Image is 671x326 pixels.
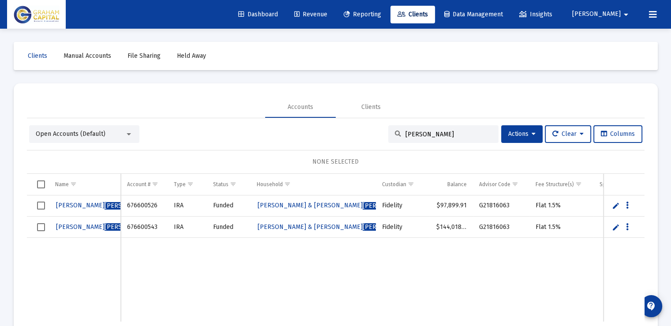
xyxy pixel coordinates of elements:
[599,181,622,188] div: Splitter(s)
[397,11,428,18] span: Clients
[55,221,154,234] a: [PERSON_NAME][PERSON_NAME]
[37,223,45,231] div: Select row
[257,181,283,188] div: Household
[479,181,510,188] div: Advisor Code
[37,202,45,210] div: Select row
[152,181,158,187] span: Show filter options for column 'Account #'
[390,6,435,23] a: Clients
[231,6,285,23] a: Dashboard
[361,103,381,112] div: Clients
[447,181,467,188] div: Balance
[238,11,278,18] span: Dashboard
[56,202,153,209] span: [PERSON_NAME]
[37,180,45,188] div: Select all
[519,11,552,18] span: Insights
[382,181,406,188] div: Custodian
[529,217,593,238] td: Flat 1.5%
[512,6,559,23] a: Insights
[363,223,411,231] span: [PERSON_NAME]
[430,195,472,217] td: $97,899.91
[28,52,47,60] span: Clients
[337,6,388,23] a: Reporting
[408,181,414,187] span: Show filter options for column 'Custodian'
[536,181,574,188] div: Fee Structure(s)
[258,202,442,209] span: [PERSON_NAME] & [PERSON_NAME] Household
[34,157,637,166] div: NONE SELECTED
[230,181,236,187] span: Show filter options for column 'Status'
[593,125,642,143] button: Columns
[529,195,593,217] td: Flat 1.5%
[121,174,168,195] td: Column Account #
[444,11,503,18] span: Data Management
[612,223,620,231] a: Edit
[64,52,111,60] span: Manual Accounts
[170,47,213,65] a: Held Away
[593,174,647,195] td: Column Splitter(s)
[612,202,620,210] a: Edit
[174,181,186,188] div: Type
[437,6,510,23] a: Data Management
[105,223,153,231] span: [PERSON_NAME]
[56,223,153,231] span: [PERSON_NAME]
[501,125,543,143] button: Actions
[572,11,621,18] span: [PERSON_NAME]
[187,181,194,187] span: Show filter options for column 'Type'
[473,174,529,195] td: Column Advisor Code
[127,181,150,188] div: Account #
[49,174,121,195] td: Column Name
[36,130,105,138] span: Open Accounts (Default)
[127,52,161,60] span: File Sharing
[207,174,251,195] td: Column Status
[294,11,327,18] span: Revenue
[473,217,529,238] td: G21816063
[105,202,153,210] span: [PERSON_NAME]
[430,217,472,238] td: $144,018.93
[508,130,536,138] span: Actions
[473,195,529,217] td: G21816063
[575,181,582,187] span: Show filter options for column 'Fee Structure(s)'
[55,181,69,188] div: Name
[14,6,59,23] img: Dashboard
[376,217,430,238] td: Fidelity
[430,174,472,195] td: Column Balance
[70,181,77,187] span: Show filter options for column 'Name'
[545,125,591,143] button: Clear
[213,223,244,232] div: Funded
[121,195,168,217] td: 676600526
[177,52,206,60] span: Held Away
[120,47,168,65] a: File Sharing
[646,301,656,311] mat-icon: contact_support
[56,47,118,65] a: Manual Accounts
[287,6,334,23] a: Revenue
[376,174,430,195] td: Column Custodian
[405,131,492,138] input: Search
[552,130,584,138] span: Clear
[213,201,244,210] div: Funded
[376,195,430,217] td: Fidelity
[601,130,635,138] span: Columns
[363,202,411,210] span: [PERSON_NAME]
[621,6,631,23] mat-icon: arrow_drop_down
[213,181,229,188] div: Status
[21,47,54,65] a: Clients
[251,174,376,195] td: Column Household
[284,181,291,187] span: Show filter options for column 'Household'
[257,199,442,212] a: [PERSON_NAME] & [PERSON_NAME][PERSON_NAME]Household
[344,11,381,18] span: Reporting
[121,217,168,238] td: 676600543
[168,217,207,238] td: IRA
[529,174,593,195] td: Column Fee Structure(s)
[288,103,313,112] div: Accounts
[512,181,518,187] span: Show filter options for column 'Advisor Code'
[258,223,442,231] span: [PERSON_NAME] & [PERSON_NAME] Household
[168,195,207,217] td: IRA
[257,221,442,234] a: [PERSON_NAME] & [PERSON_NAME][PERSON_NAME]Household
[55,199,154,212] a: [PERSON_NAME][PERSON_NAME]
[562,5,642,23] button: [PERSON_NAME]
[168,174,207,195] td: Column Type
